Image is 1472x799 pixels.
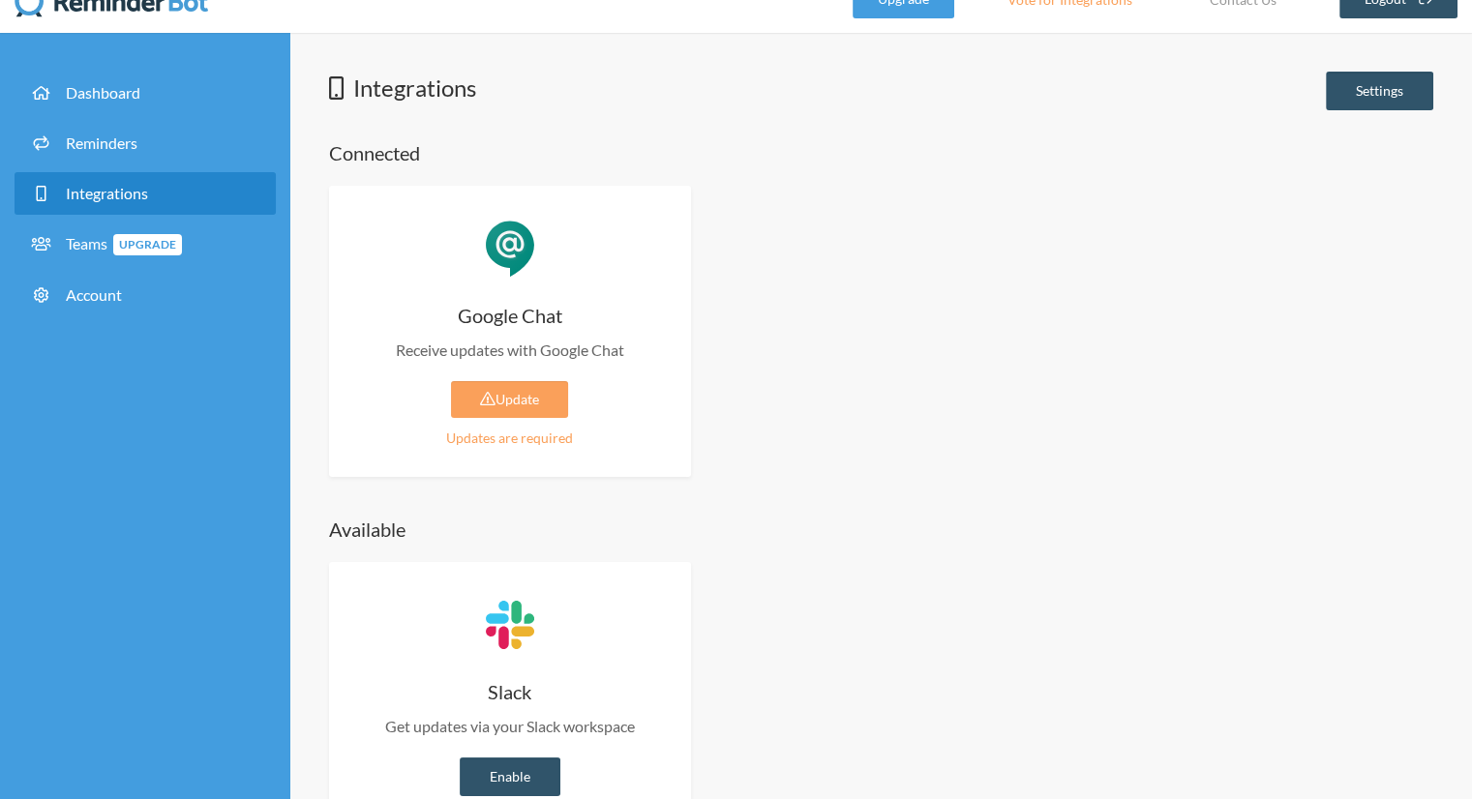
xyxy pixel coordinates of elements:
[329,516,1433,543] h4: Available
[66,184,148,202] span: Integrations
[358,715,662,738] p: Get updates via your Slack workspace
[66,285,122,304] span: Account
[66,83,140,102] span: Dashboard
[15,122,276,164] a: Reminders
[460,757,560,796] a: Enable
[358,428,662,448] div: Updates are required
[66,133,137,152] span: Reminders
[329,139,1433,166] h4: Connected
[15,274,276,316] a: Account
[113,234,182,255] span: Upgrade
[358,339,662,362] p: Receive updates with Google Chat
[15,72,276,114] a: Dashboard
[329,72,476,104] h1: Integrations
[15,222,276,266] a: TeamsUpgrade
[1326,72,1433,110] a: Settings
[15,172,276,215] a: Integrations
[358,678,662,705] h4: Slack
[66,234,182,252] span: Teams
[451,381,568,418] a: Update
[358,302,662,329] h4: Google Chat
